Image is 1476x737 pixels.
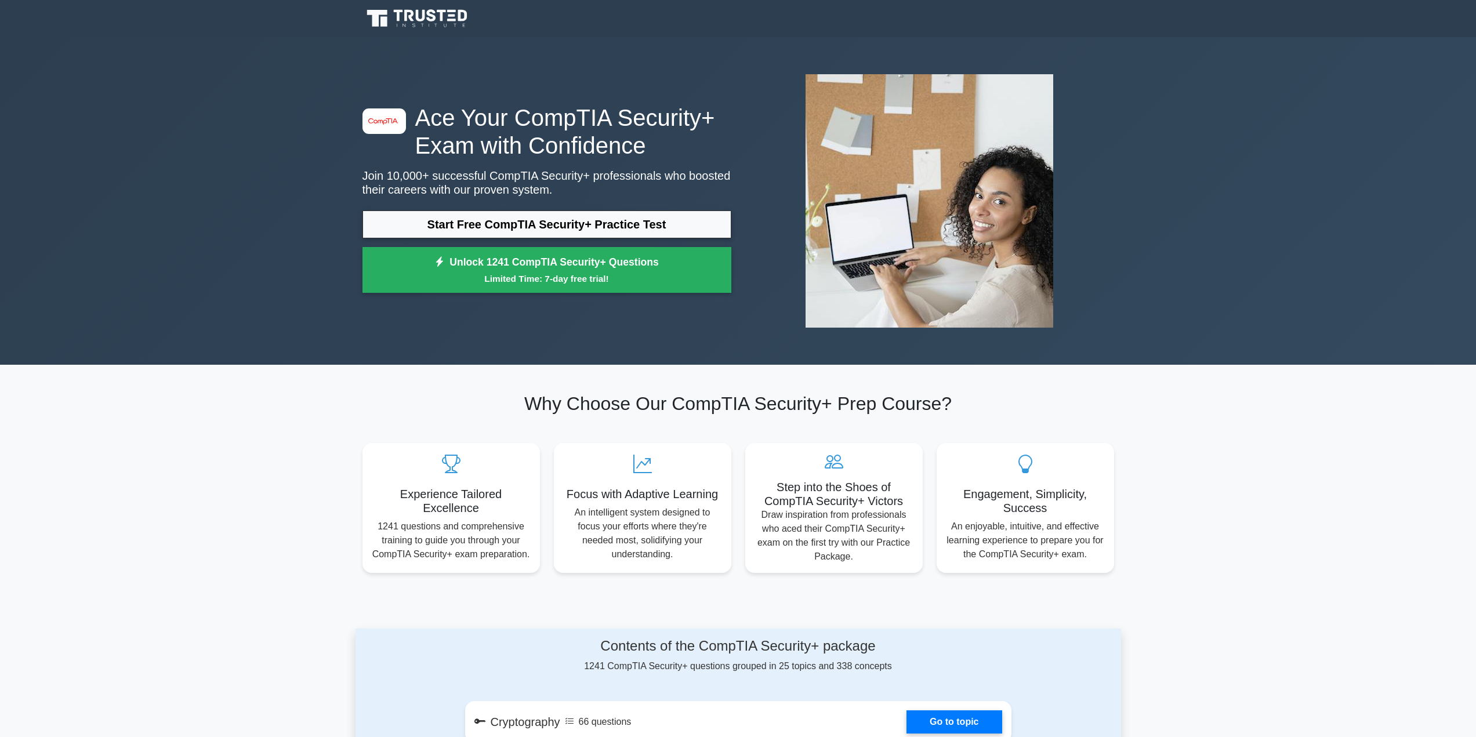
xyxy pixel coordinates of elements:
h5: Experience Tailored Excellence [372,487,531,515]
h4: Contents of the CompTIA Security+ package [465,638,1011,655]
small: Limited Time: 7-day free trial! [377,272,717,285]
a: Go to topic [906,710,1002,734]
p: Draw inspiration from professionals who aced their CompTIA Security+ exam on the first try with o... [755,508,913,564]
h5: Step into the Shoes of CompTIA Security+ Victors [755,480,913,508]
h5: Focus with Adaptive Learning [563,487,722,501]
p: An enjoyable, intuitive, and effective learning experience to prepare you for the CompTIA Securit... [946,520,1105,561]
p: 1241 questions and comprehensive training to guide you through your CompTIA Security+ exam prepar... [372,520,531,561]
h5: Engagement, Simplicity, Success [946,487,1105,515]
a: Unlock 1241 CompTIA Security+ QuestionsLimited Time: 7-day free trial! [362,247,731,293]
h2: Why Choose Our CompTIA Security+ Prep Course? [362,393,1114,415]
div: 1241 CompTIA Security+ questions grouped in 25 topics and 338 concepts [465,638,1011,673]
h1: Ace Your CompTIA Security+ Exam with Confidence [362,104,731,159]
p: An intelligent system designed to focus your efforts where they're needed most, solidifying your ... [563,506,722,561]
a: Start Free CompTIA Security+ Practice Test [362,210,731,238]
p: Join 10,000+ successful CompTIA Security+ professionals who boosted their careers with our proven... [362,169,731,197]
